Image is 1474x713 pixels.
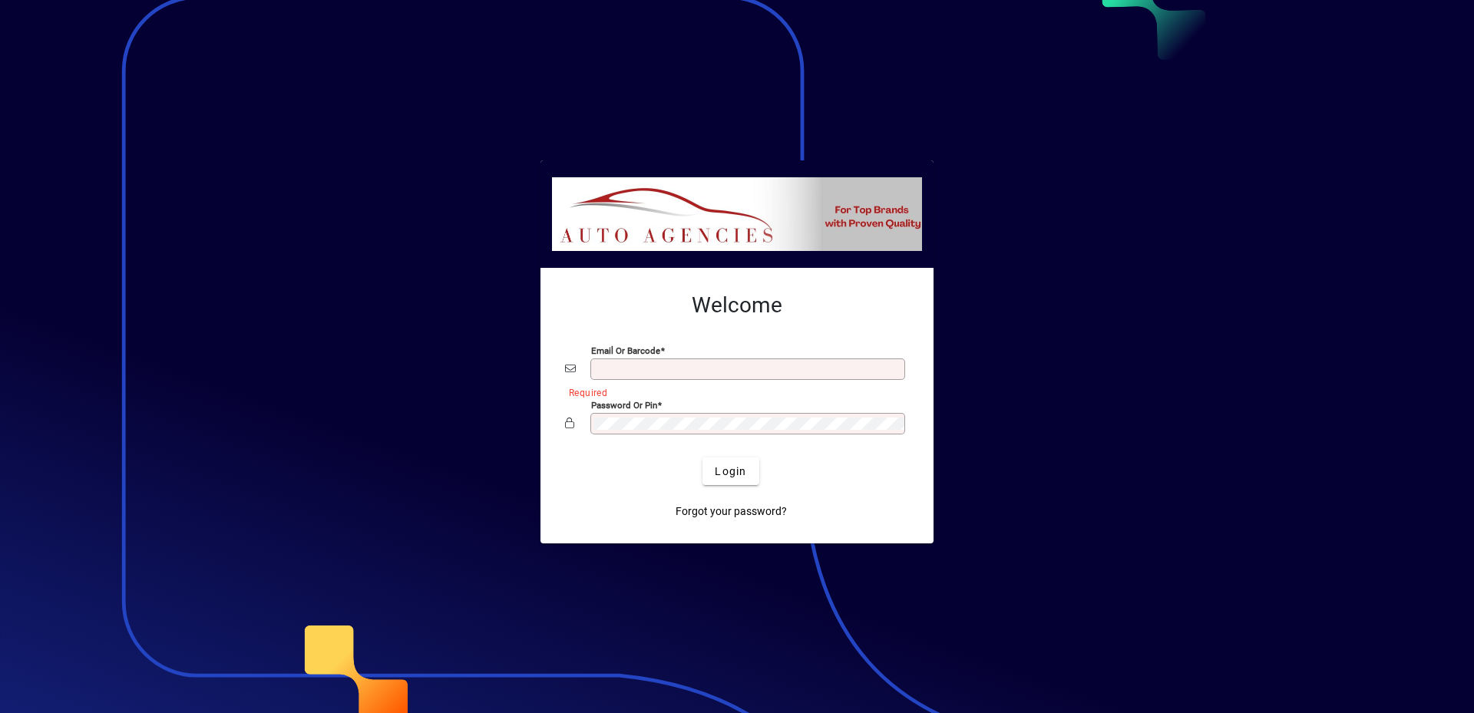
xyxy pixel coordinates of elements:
[591,400,657,411] mat-label: Password or Pin
[715,464,746,480] span: Login
[591,345,660,356] mat-label: Email or Barcode
[702,457,758,485] button: Login
[669,497,793,525] a: Forgot your password?
[569,384,897,400] mat-error: Required
[565,292,909,319] h2: Welcome
[676,503,787,520] span: Forgot your password?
